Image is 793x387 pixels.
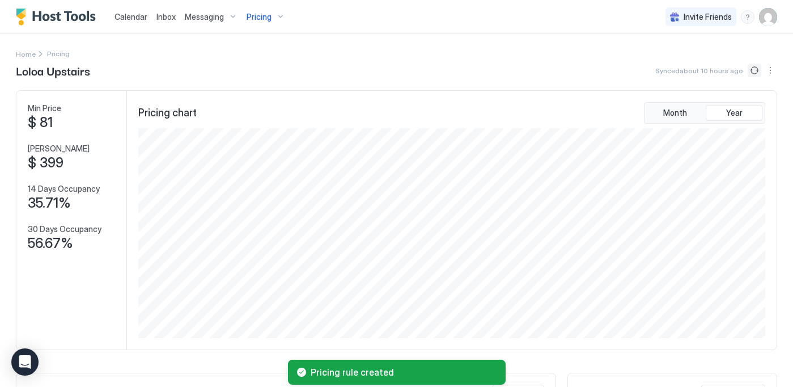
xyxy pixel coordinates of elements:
[655,66,743,75] span: Synced about 10 hours ago
[28,195,71,212] span: 35.71%
[115,12,147,22] span: Calendar
[185,12,224,22] span: Messaging
[115,11,147,23] a: Calendar
[16,62,90,79] span: Loloa Upstairs
[28,114,53,131] span: $ 81
[28,144,90,154] span: [PERSON_NAME]
[16,9,101,26] a: Host Tools Logo
[11,348,39,376] div: Open Intercom Messenger
[16,48,36,60] div: Breadcrumb
[28,154,63,171] span: $ 399
[748,64,761,77] button: Sync prices
[764,64,777,77] div: menu
[16,50,36,58] span: Home
[247,12,272,22] span: Pricing
[644,102,765,124] div: tab-group
[156,11,176,23] a: Inbox
[47,49,70,58] span: Breadcrumb
[706,105,762,121] button: Year
[663,108,687,118] span: Month
[764,64,777,77] button: More options
[28,224,101,234] span: 30 Days Occupancy
[684,12,732,22] span: Invite Friends
[16,48,36,60] a: Home
[311,367,497,378] span: Pricing rule created
[138,107,197,120] span: Pricing chart
[28,235,73,252] span: 56.67%
[647,105,703,121] button: Month
[28,184,100,194] span: 14 Days Occupancy
[741,10,754,24] div: menu
[156,12,176,22] span: Inbox
[726,108,743,118] span: Year
[759,8,777,26] div: User profile
[28,103,61,113] span: Min Price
